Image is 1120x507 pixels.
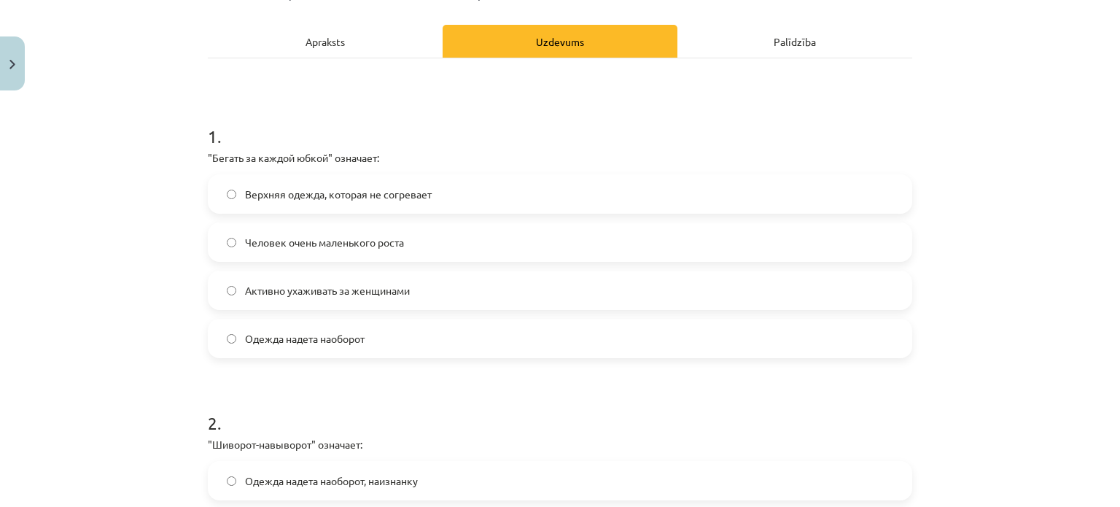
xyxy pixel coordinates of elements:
input: Человек очень маленького роста [227,238,236,247]
span: Одежда надета наоборот, наизнанку [245,473,418,489]
h1: 1 . [208,101,912,146]
span: Верхняя одежда, которая не согревает [245,187,432,202]
h1: 2 . [208,387,912,433]
img: icon-close-lesson-0947bae3869378f0d4975bcd49f059093ad1ed9edebbc8119c70593378902aed.svg [9,60,15,69]
p: "Шиворот-навыворот" означает: [208,437,912,452]
input: Одежда надета наоборот, наизнанку [227,476,236,486]
span: Одежда надета наоборот [245,331,365,347]
p: "Бегать за каждой юбкой" означает: [208,150,912,166]
span: Активно ухаживать за женщинами [245,283,410,298]
div: Apraksts [208,25,443,58]
input: Верхняя одежда, которая не согревает [227,190,236,199]
input: Одежда надета наоборот [227,334,236,344]
div: Palīdzība [677,25,912,58]
div: Uzdevums [443,25,677,58]
span: Человек очень маленького роста [245,235,404,250]
input: Активно ухаживать за женщинами [227,286,236,295]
